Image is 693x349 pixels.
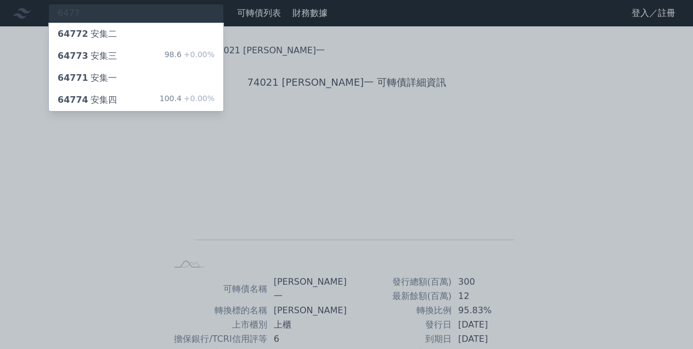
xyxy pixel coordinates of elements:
[58,93,117,107] div: 安集四
[58,49,117,63] div: 安集三
[160,93,215,107] div: 100.4
[165,49,215,63] div: 98.6
[58,71,117,85] div: 安集一
[58,95,88,105] span: 64774
[49,67,223,89] a: 64771安集一
[58,27,117,41] div: 安集二
[58,29,88,39] span: 64772
[49,89,223,111] a: 64774安集四 100.4+0.00%
[49,45,223,67] a: 64773安集三 98.6+0.00%
[49,23,223,45] a: 64772安集二
[182,50,215,59] span: +0.00%
[182,94,215,103] span: +0.00%
[58,73,88,83] span: 64771
[58,51,88,61] span: 64773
